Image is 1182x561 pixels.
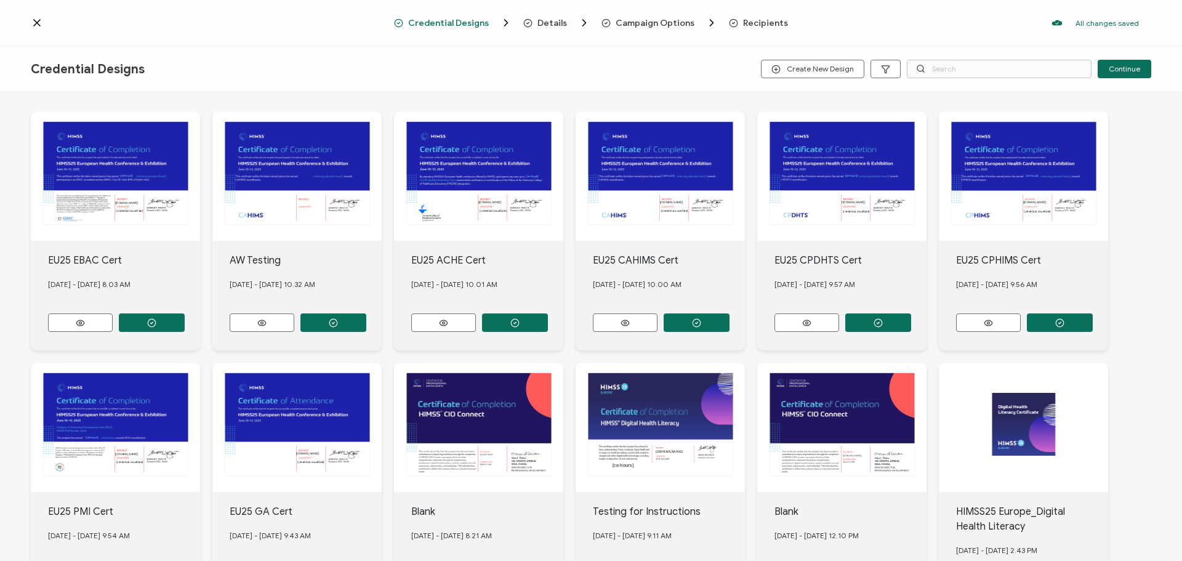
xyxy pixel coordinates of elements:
[523,17,590,29] span: Details
[907,60,1092,78] input: Search
[729,18,788,28] span: Recipients
[411,268,564,301] div: [DATE] - [DATE] 10.01 AM
[601,17,718,29] span: Campaign Options
[48,504,201,519] div: EU25 PMI Cert
[593,519,746,552] div: [DATE] - [DATE] 9.11 AM
[230,253,382,268] div: AW Testing
[31,62,145,77] span: Credential Designs
[230,519,382,552] div: [DATE] - [DATE] 9.43 AM
[774,253,927,268] div: EU25 CPDHTS Cert
[230,268,382,301] div: [DATE] - [DATE] 10.32 AM
[1120,502,1182,561] iframe: Chat Widget
[48,268,201,301] div: [DATE] - [DATE] 8.03 AM
[774,504,927,519] div: Blank
[771,65,854,74] span: Create New Design
[1075,18,1139,28] p: All changes saved
[411,253,564,268] div: EU25 ACHE Cert
[411,504,564,519] div: Blank
[230,504,382,519] div: EU25 GA Cert
[48,253,201,268] div: EU25 EBAC Cert
[411,519,564,552] div: [DATE] - [DATE] 8.21 AM
[593,253,746,268] div: EU25 CAHIMS Cert
[956,253,1109,268] div: EU25 CPHIMS Cert
[593,268,746,301] div: [DATE] - [DATE] 10.00 AM
[1109,65,1140,73] span: Continue
[956,268,1109,301] div: [DATE] - [DATE] 9.56 AM
[537,18,567,28] span: Details
[774,268,927,301] div: [DATE] - [DATE] 9.57 AM
[743,18,788,28] span: Recipients
[394,17,512,29] span: Credential Designs
[408,18,489,28] span: Credential Designs
[761,60,864,78] button: Create New Design
[956,504,1109,534] div: HIMSS25 Europe_Digital Health Literacy
[616,18,694,28] span: Campaign Options
[593,504,746,519] div: Testing for Instructions
[394,17,788,29] div: Breadcrumb
[48,519,201,552] div: [DATE] - [DATE] 9.54 AM
[774,519,927,552] div: [DATE] - [DATE] 12.10 PM
[1098,60,1151,78] button: Continue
